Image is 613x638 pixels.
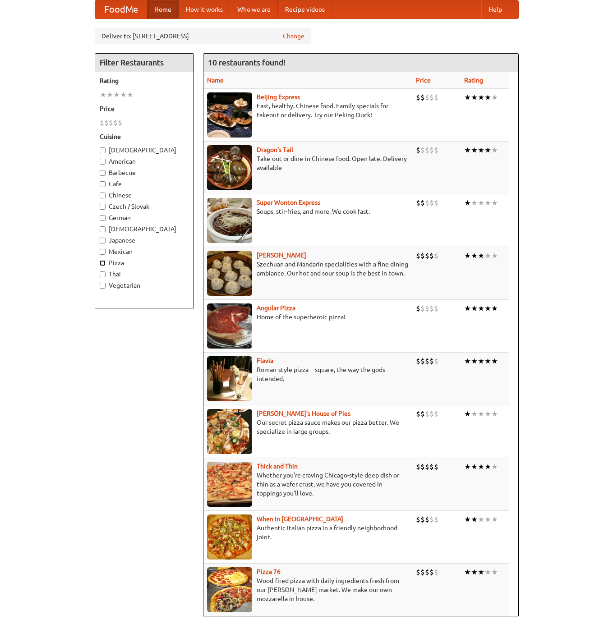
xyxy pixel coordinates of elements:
[100,191,189,200] label: Chinese
[478,514,484,524] li: ★
[420,567,425,577] li: $
[257,410,350,417] a: [PERSON_NAME]'s House of Pies
[207,365,409,383] p: Roman-style pizza -- square, the way the gods intended.
[207,251,252,296] img: shandong.jpg
[484,514,491,524] li: ★
[118,118,122,128] li: $
[416,567,420,577] li: $
[429,409,434,419] li: $
[491,198,498,208] li: ★
[434,198,438,208] li: $
[464,303,471,313] li: ★
[491,567,498,577] li: ★
[207,462,252,507] img: thick.jpg
[257,93,300,101] a: Beijing Express
[100,238,106,243] input: Japanese
[113,118,118,128] li: $
[478,251,484,261] li: ★
[230,0,278,18] a: Who we are
[464,198,471,208] li: ★
[100,170,106,176] input: Barbecue
[464,514,471,524] li: ★
[416,409,420,419] li: $
[434,303,438,313] li: $
[207,92,252,138] img: beijing.jpg
[100,193,106,198] input: Chinese
[113,90,120,100] li: ★
[179,0,230,18] a: How it works
[207,418,409,436] p: Our secret pizza sauce makes our pizza better. We specialize in large groups.
[434,251,438,261] li: $
[207,514,252,560] img: wheninrome.jpg
[491,251,498,261] li: ★
[471,567,478,577] li: ★
[420,303,425,313] li: $
[257,568,281,575] b: Pizza 76
[420,92,425,102] li: $
[100,159,106,165] input: American
[257,515,343,523] a: When in [GEOGRAPHIC_DATA]
[100,271,106,277] input: Thai
[127,90,134,100] li: ★
[207,303,252,349] img: angular.jpg
[491,462,498,472] li: ★
[416,356,420,366] li: $
[420,514,425,524] li: $
[120,90,127,100] li: ★
[95,54,194,72] h4: Filter Restaurants
[429,567,434,577] li: $
[95,28,311,44] div: Deliver to: [STREET_ADDRESS]
[257,357,273,364] b: Flavia
[464,409,471,419] li: ★
[100,202,189,211] label: Czech / Slovak
[434,462,438,472] li: $
[207,101,409,119] p: Fast, healthy, Chinese food. Family specials for takeout or delivery. Try our Peking Duck!
[100,283,106,289] input: Vegetarian
[207,523,409,542] p: Authentic Italian pizza in a friendly neighborhood joint.
[420,356,425,366] li: $
[484,198,491,208] li: ★
[464,145,471,155] li: ★
[491,356,498,366] li: ★
[464,77,483,84] a: Rating
[464,92,471,102] li: ★
[100,281,189,290] label: Vegetarian
[425,462,429,472] li: $
[425,303,429,313] li: $
[100,247,189,256] label: Mexican
[100,226,106,232] input: [DEMOGRAPHIC_DATA]
[429,462,434,472] li: $
[478,303,484,313] li: ★
[257,146,293,153] a: Dragon's Tail
[208,58,286,67] ng-pluralize: 10 restaurants found!
[416,514,420,524] li: $
[425,92,429,102] li: $
[416,92,420,102] li: $
[257,463,298,470] a: Thick and Thin
[207,198,252,243] img: superwonton.jpg
[104,118,109,128] li: $
[100,225,189,234] label: [DEMOGRAPHIC_DATA]
[416,198,420,208] li: $
[429,251,434,261] li: $
[471,356,478,366] li: ★
[420,462,425,472] li: $
[100,204,106,210] input: Czech / Slovak
[100,104,189,113] h5: Price
[420,145,425,155] li: $
[471,92,478,102] li: ★
[420,198,425,208] li: $
[257,199,320,206] b: Super Wonton Express
[434,567,438,577] li: $
[109,118,113,128] li: $
[471,514,478,524] li: ★
[207,356,252,401] img: flavia.jpg
[434,356,438,366] li: $
[100,236,189,245] label: Japanese
[471,145,478,155] li: ★
[257,252,306,259] a: [PERSON_NAME]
